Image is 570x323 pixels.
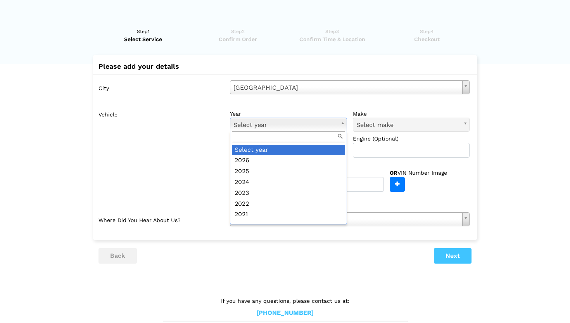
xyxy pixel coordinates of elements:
div: 2024 [232,177,345,188]
div: Select year [232,145,345,156]
div: 2021 [232,209,345,220]
div: 2026 [232,155,345,166]
div: 2025 [232,166,345,177]
div: 2023 [232,188,345,199]
div: 2020 [232,220,345,231]
div: 2022 [232,199,345,210]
